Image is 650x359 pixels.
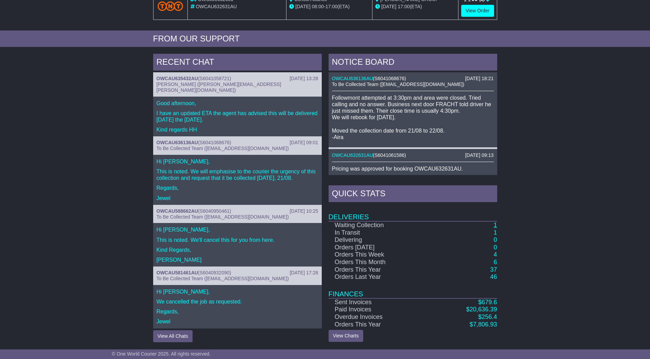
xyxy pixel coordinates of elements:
[481,299,497,306] span: 679.6
[329,244,431,251] td: Orders [DATE]
[289,3,369,10] div: - (ETA)
[332,82,464,87] span: To Be Collected Team ([EMAIL_ADDRESS][DOMAIN_NAME])
[381,4,396,9] span: [DATE]
[329,229,431,237] td: In Transit
[157,76,318,82] div: ( )
[466,306,497,313] a: $20,636.39
[153,54,322,72] div: RECENT CHAT
[112,351,211,357] span: © One World Courier 2025. All rights reserved.
[157,185,318,191] p: Regards,
[473,321,497,328] span: 7,806.93
[153,330,193,342] button: View All Chats
[153,34,497,44] div: FROM OUR SUPPORT
[329,221,431,229] td: Waiting Collection
[157,140,198,145] a: OWCAU636136AU
[326,4,338,9] span: 17:00
[157,146,289,151] span: To Be Collected Team ([EMAIL_ADDRESS][DOMAIN_NAME])
[493,229,497,236] a: 1
[332,152,373,158] a: OWCAU632631AU
[465,76,493,82] div: [DATE] 18:21
[157,237,318,243] p: This is noted. We'll cancel this for you from here.
[329,281,497,298] td: Finances
[329,306,431,313] td: Paid Invoices
[157,270,198,275] a: OWCAU581461AU
[158,1,183,11] img: TNT_Domestic.png
[329,266,431,274] td: Orders This Year
[332,165,494,172] p: Pricing was approved for booking OWCAU632631AU.
[493,259,497,265] a: 6
[290,208,318,214] div: [DATE] 10:25
[200,140,230,145] span: S6041068676
[290,76,318,82] div: [DATE] 13:28
[329,54,497,72] div: NOTICE BOARD
[290,140,318,146] div: [DATE] 09:01
[157,208,198,214] a: OWCAU588662AU
[157,100,318,107] p: Good afternoon,
[478,299,497,306] a: $679.6
[157,247,318,253] p: Kind Regards,
[157,308,318,315] p: Regards,
[200,208,230,214] span: S6040950461
[200,270,230,275] span: S6040932090
[375,152,404,158] span: S6041061586
[157,298,318,305] p: We cancelled the job as requested.
[332,95,494,140] p: Followmont attempted at 3:30pm and area were closed. Tried calling and no answer. Business next d...
[375,3,455,10] div: (ETA)
[157,214,289,220] span: To Be Collected Team ([EMAIL_ADDRESS][DOMAIN_NAME])
[329,298,431,306] td: Sent Invoices
[329,185,497,204] div: Quick Stats
[329,204,497,221] td: Deliveries
[157,226,318,233] p: Hi [PERSON_NAME],
[200,76,230,81] span: S6041058721
[332,76,373,81] a: OWCAU636136AU
[157,140,318,146] div: ( )
[469,321,497,328] a: $7,806.93
[332,152,494,158] div: ( )
[469,306,497,313] span: 20,636.39
[375,76,404,81] span: S6041068676
[478,313,497,320] a: $256.4
[157,110,318,123] p: I have an updated ETA the agent has advised this will be delivered [DATE] the [DATE].
[157,257,318,263] p: [PERSON_NAME]
[196,4,237,9] span: OWCAU632631AU
[329,251,431,259] td: Orders This Week
[329,330,363,342] a: View Charts
[157,288,318,295] p: Hi [PERSON_NAME],
[329,236,431,244] td: Delivering
[493,251,497,258] a: 4
[157,76,198,81] a: OWCAU635432AU
[157,276,289,281] span: To Be Collected Team ([EMAIL_ADDRESS][DOMAIN_NAME])
[398,4,410,9] span: 17:00
[493,244,497,251] a: 0
[490,266,497,273] a: 37
[157,318,318,325] p: Jewel
[329,313,431,321] td: Overdue Invoices
[157,82,281,93] span: [PERSON_NAME] ([PERSON_NAME][EMAIL_ADDRESS][PERSON_NAME][DOMAIN_NAME])
[312,4,324,9] span: 08:00
[157,270,318,276] div: ( )
[493,222,497,228] a: 1
[157,126,318,133] p: Kind regards HH
[461,5,494,17] a: View Order
[329,259,431,266] td: Orders This Month
[157,158,318,165] p: Hi [PERSON_NAME],
[157,168,318,181] p: This is noted. We will emphasise to the courier the urgency of this collection and request that i...
[157,208,318,214] div: ( )
[481,313,497,320] span: 256.4
[329,273,431,281] td: Orders Last Year
[493,236,497,243] a: 0
[465,152,493,158] div: [DATE] 09:13
[290,270,318,276] div: [DATE] 17:28
[295,4,310,9] span: [DATE]
[157,195,318,201] p: Jewel
[332,76,494,82] div: ( )
[329,321,431,329] td: Orders This Year
[490,273,497,280] a: 46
